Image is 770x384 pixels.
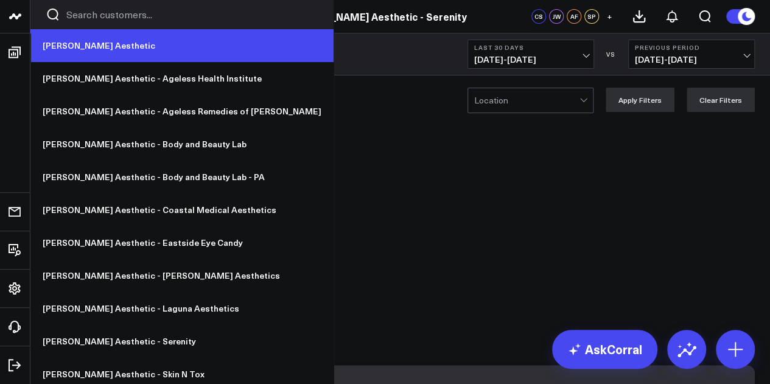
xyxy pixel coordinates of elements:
span: + [607,12,612,21]
button: + [602,9,617,24]
b: Last 30 Days [474,44,587,51]
a: [PERSON_NAME] Aesthetic - Serenity [30,325,334,358]
button: Clear Filters [687,88,755,112]
a: [PERSON_NAME] Aesthetic - Eastside Eye Candy [30,226,334,259]
input: Search customers input [66,8,318,21]
div: CS [531,9,546,24]
div: JW [549,9,564,24]
a: [PERSON_NAME] Aesthetic - Body and Beauty Lab [30,128,334,161]
button: Last 30 Days[DATE]-[DATE] [467,40,594,69]
div: SP [584,9,599,24]
div: VS [600,51,622,58]
div: AF [567,9,581,24]
a: [PERSON_NAME] Aesthetic - Laguna Aesthetics [30,292,334,325]
a: [PERSON_NAME] Aesthetic - Coastal Medical Aesthetics [30,194,334,226]
button: Search customers button [46,7,60,22]
a: [PERSON_NAME] Aesthetic - Ageless Remedies of [PERSON_NAME] [30,95,334,128]
span: [DATE] - [DATE] [635,55,748,65]
a: [PERSON_NAME] Aesthetic - Body and Beauty Lab - PA [30,161,334,194]
button: Previous Period[DATE]-[DATE] [628,40,755,69]
a: AskCorral [552,330,657,369]
a: [PERSON_NAME] Aesthetic [30,29,334,62]
a: [PERSON_NAME] Aesthetic - Serenity [288,10,467,23]
button: Apply Filters [606,88,674,112]
b: Previous Period [635,44,748,51]
a: [PERSON_NAME] Aesthetic - Ageless Health Institute [30,62,334,95]
span: [DATE] - [DATE] [474,55,587,65]
a: [PERSON_NAME] Aesthetic - [PERSON_NAME] Aesthetics [30,259,334,292]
